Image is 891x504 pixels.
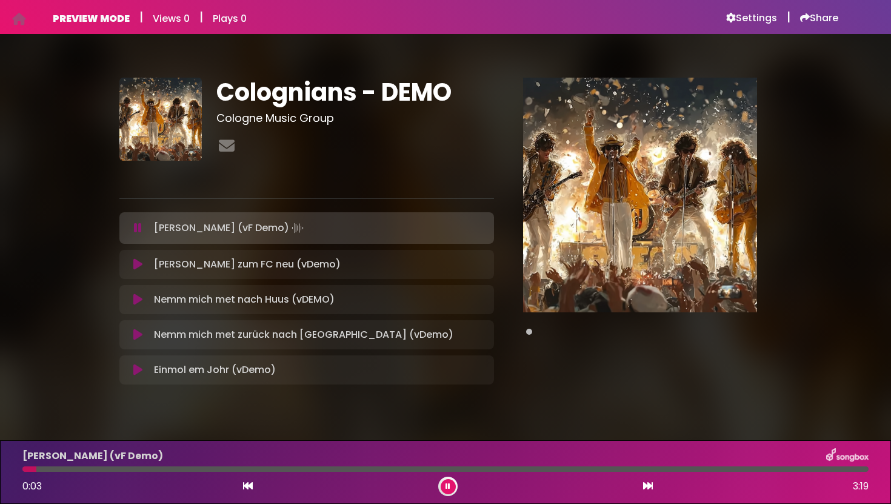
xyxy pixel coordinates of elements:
[800,12,838,24] a: Share
[154,363,276,377] p: Einmol em Johr (vDemo)
[726,12,777,24] a: Settings
[213,13,247,24] h6: Plays 0
[53,13,130,24] h6: PREVIEW MODE
[139,10,143,24] h5: |
[199,10,203,24] h5: |
[289,220,306,237] img: waveform4.gif
[119,78,202,160] img: 7CvscnJpT4ZgYQDj5s5A
[523,78,757,312] img: Main Media
[787,10,790,24] h5: |
[154,292,335,307] p: Nemm mich met nach Huus (vDEMO)
[154,220,306,237] p: [PERSON_NAME] (vF Demo)
[153,13,190,24] h6: Views 0
[154,328,453,342] p: Nemm mich met zurück nach [GEOGRAPHIC_DATA] (vDemo)
[216,112,493,125] h3: Cologne Music Group
[154,257,341,272] p: [PERSON_NAME] zum FC neu (vDemo)
[216,78,493,107] h1: Colognians - DEMO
